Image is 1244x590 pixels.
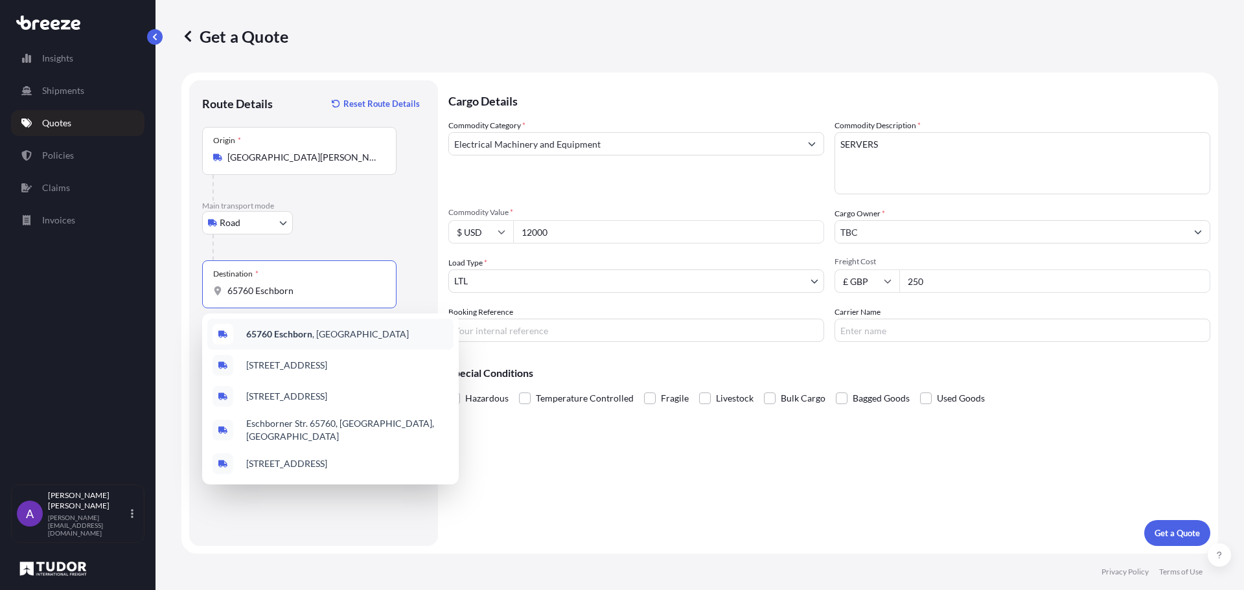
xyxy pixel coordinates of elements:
input: Your internal reference [448,319,824,342]
p: Main transport mode [202,201,425,211]
p: Get a Quote [1155,527,1200,539]
label: Carrier Name [835,306,881,319]
p: Terms of Use [1159,567,1203,577]
button: Select transport [202,211,293,234]
span: Load Type [448,256,487,269]
label: Booking Reference [448,306,513,319]
span: [STREET_ADDRESS] [246,359,327,372]
p: Cargo Details [448,80,1210,119]
input: Select a commodity type [449,132,800,155]
button: Show suggestions [800,132,824,155]
span: Bagged Goods [853,389,910,408]
p: Get a Quote [181,26,288,47]
p: [PERSON_NAME][EMAIL_ADDRESS][DOMAIN_NAME] [48,514,128,537]
span: Used Goods [937,389,985,408]
p: Insights [42,52,73,65]
p: Privacy Policy [1101,567,1149,577]
span: Fragile [661,389,689,408]
span: Temperature Controlled [536,389,634,408]
div: Origin [213,135,241,146]
b: 65760 Eschborn [246,328,312,339]
span: Bulk Cargo [781,389,825,408]
input: Destination [227,284,380,297]
span: , [GEOGRAPHIC_DATA] [246,328,409,341]
span: Eschborner Str. 65760, [GEOGRAPHIC_DATA], [GEOGRAPHIC_DATA] [246,417,448,443]
input: Origin [227,151,380,164]
span: [STREET_ADDRESS] [246,457,327,470]
p: Shipments [42,84,84,97]
input: Full name [835,220,1186,244]
p: Policies [42,149,74,162]
input: Enter name [835,319,1210,342]
input: Type amount [513,220,824,244]
p: Route Details [202,96,273,111]
span: Road [220,216,240,229]
button: Show suggestions [1186,220,1210,244]
p: Invoices [42,214,75,227]
span: [STREET_ADDRESS] [246,390,327,403]
div: Show suggestions [202,313,459,484]
p: Special Conditions [448,368,1210,378]
span: Commodity Value [448,207,824,218]
input: Enter amount [899,269,1210,293]
span: A [26,507,34,520]
label: Commodity Category [448,119,525,132]
p: Reset Route Details [343,97,420,110]
span: Hazardous [465,389,509,408]
span: Livestock [716,389,754,408]
label: Cargo Owner [835,207,885,220]
span: LTL [454,275,468,288]
p: Quotes [42,117,71,130]
p: Claims [42,181,70,194]
span: Freight Cost [835,256,1210,267]
div: Destination [213,269,259,279]
p: [PERSON_NAME] [PERSON_NAME] [48,490,128,511]
label: Commodity Description [835,119,921,132]
img: organization-logo [16,558,90,579]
